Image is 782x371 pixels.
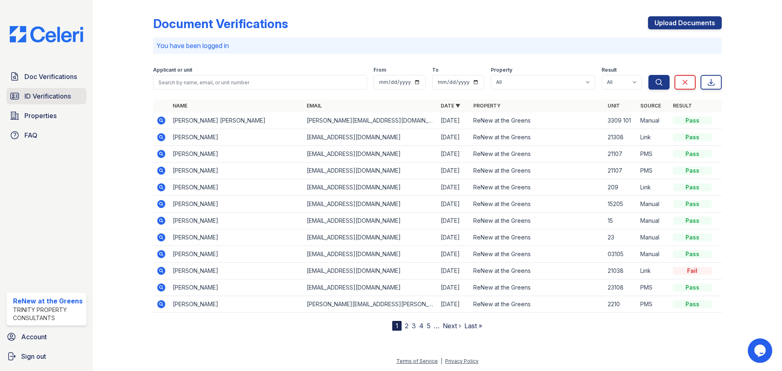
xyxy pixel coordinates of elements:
td: [PERSON_NAME] [169,213,303,229]
label: From [373,67,386,73]
div: Pass [673,200,712,208]
a: Upload Documents [648,16,722,29]
td: 15 [604,213,637,229]
a: Account [3,329,90,345]
td: ReNew at the Greens [470,279,604,296]
td: 209 [604,179,637,196]
div: Document Verifications [153,16,288,31]
label: Property [491,67,512,73]
td: [PERSON_NAME] [169,196,303,213]
a: Name [173,103,187,109]
iframe: chat widget [748,338,774,363]
td: ReNew at the Greens [470,246,604,263]
td: [DATE] [437,162,470,179]
td: [DATE] [437,146,470,162]
a: FAQ [7,127,86,143]
td: [EMAIL_ADDRESS][DOMAIN_NAME] [303,146,437,162]
div: Pass [673,116,712,125]
label: Applicant or unit [153,67,192,73]
td: [PERSON_NAME] [169,229,303,246]
td: Manual [637,229,670,246]
td: [DATE] [437,279,470,296]
td: ReNew at the Greens [470,229,604,246]
td: PMS [637,146,670,162]
a: Sign out [3,348,90,364]
a: Property [473,103,501,109]
a: Privacy Policy [445,358,479,364]
td: 21107 [604,146,637,162]
td: [PERSON_NAME] [PERSON_NAME] [169,112,303,129]
td: ReNew at the Greens [470,112,604,129]
td: [EMAIL_ADDRESS][DOMAIN_NAME] [303,263,437,279]
label: Result [602,67,617,73]
td: [PERSON_NAME] [169,279,303,296]
td: 15205 [604,196,637,213]
div: Pass [673,283,712,292]
a: Last » [464,322,482,330]
td: ReNew at the Greens [470,263,604,279]
td: [EMAIL_ADDRESS][DOMAIN_NAME] [303,162,437,179]
td: Manual [637,112,670,129]
td: [PERSON_NAME] [169,296,303,313]
input: Search by name, email, or unit number [153,75,367,90]
td: 21308 [604,129,637,146]
td: [EMAIL_ADDRESS][DOMAIN_NAME] [303,129,437,146]
td: 3309 101 [604,112,637,129]
a: 4 [419,322,424,330]
td: [DATE] [437,213,470,229]
span: Doc Verifications [24,72,77,81]
span: Sign out [21,351,46,361]
td: [PERSON_NAME] [169,246,303,263]
a: Date ▼ [441,103,460,109]
td: Link [637,179,670,196]
img: CE_Logo_Blue-a8612792a0a2168367f1c8372b55b34899dd931a85d93a1a3d3e32e68fde9ad4.png [3,26,90,42]
div: Trinity Property Consultants [13,306,83,322]
a: Terms of Service [396,358,438,364]
a: Next › [443,322,461,330]
td: 23108 [604,279,637,296]
td: ReNew at the Greens [470,296,604,313]
td: PMS [637,279,670,296]
td: [EMAIL_ADDRESS][DOMAIN_NAME] [303,229,437,246]
p: You have been logged in [156,41,718,50]
div: Pass [673,167,712,175]
div: Pass [673,300,712,308]
a: 3 [412,322,416,330]
div: 1 [392,321,402,331]
td: Manual [637,196,670,213]
td: [DATE] [437,179,470,196]
td: [PERSON_NAME] [169,129,303,146]
a: Result [673,103,692,109]
div: Pass [673,217,712,225]
td: 03105 [604,246,637,263]
td: ReNew at the Greens [470,162,604,179]
div: ReNew at the Greens [13,296,83,306]
span: FAQ [24,130,37,140]
td: [EMAIL_ADDRESS][DOMAIN_NAME] [303,196,437,213]
td: 2210 [604,296,637,313]
td: [DATE] [437,246,470,263]
td: [DATE] [437,112,470,129]
span: Account [21,332,47,342]
a: Properties [7,108,86,124]
td: [PERSON_NAME] [169,146,303,162]
td: PMS [637,296,670,313]
td: [PERSON_NAME] [169,162,303,179]
td: Manual [637,213,670,229]
span: ID Verifications [24,91,71,101]
td: 21107 [604,162,637,179]
td: [DATE] [437,196,470,213]
td: [PERSON_NAME][EMAIL_ADDRESS][DOMAIN_NAME] [303,112,437,129]
a: 5 [427,322,431,330]
div: Pass [673,183,712,191]
td: ReNew at the Greens [470,196,604,213]
td: [EMAIL_ADDRESS][DOMAIN_NAME] [303,246,437,263]
div: Pass [673,250,712,258]
td: [EMAIL_ADDRESS][DOMAIN_NAME] [303,179,437,196]
div: | [441,358,442,364]
td: ReNew at the Greens [470,129,604,146]
td: ReNew at the Greens [470,146,604,162]
div: Pass [673,150,712,158]
td: [DATE] [437,229,470,246]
